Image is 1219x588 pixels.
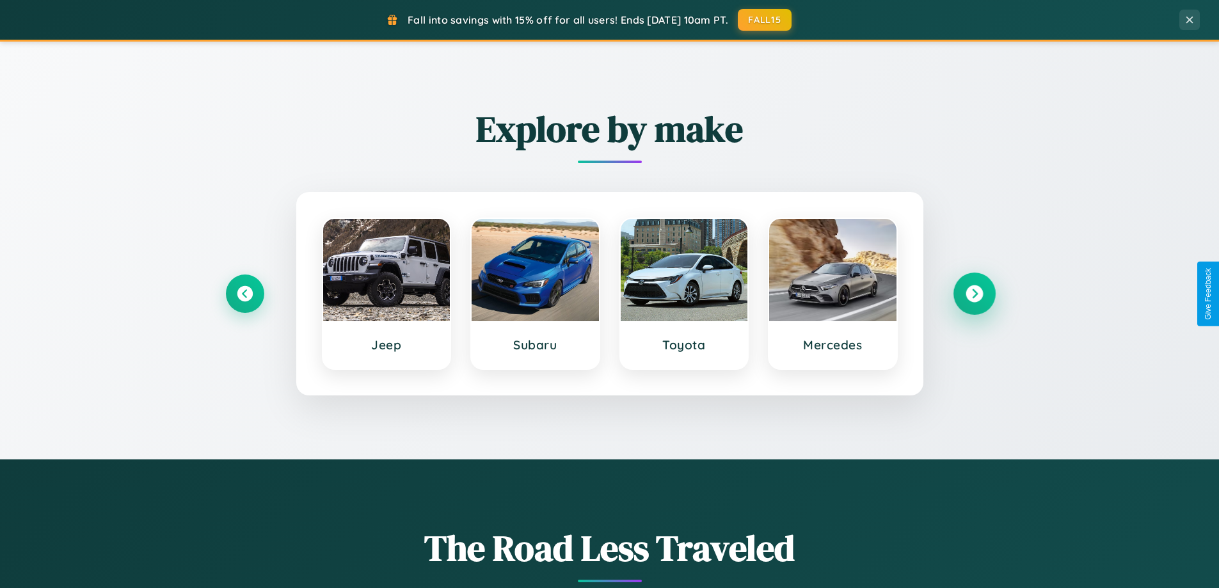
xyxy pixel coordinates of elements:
[226,523,994,573] h1: The Road Less Traveled
[1204,268,1213,320] div: Give Feedback
[484,337,586,353] h3: Subaru
[336,337,438,353] h3: Jeep
[633,337,735,353] h3: Toyota
[738,9,792,31] button: FALL15
[782,337,884,353] h3: Mercedes
[226,104,994,154] h2: Explore by make
[408,13,728,26] span: Fall into savings with 15% off for all users! Ends [DATE] 10am PT.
